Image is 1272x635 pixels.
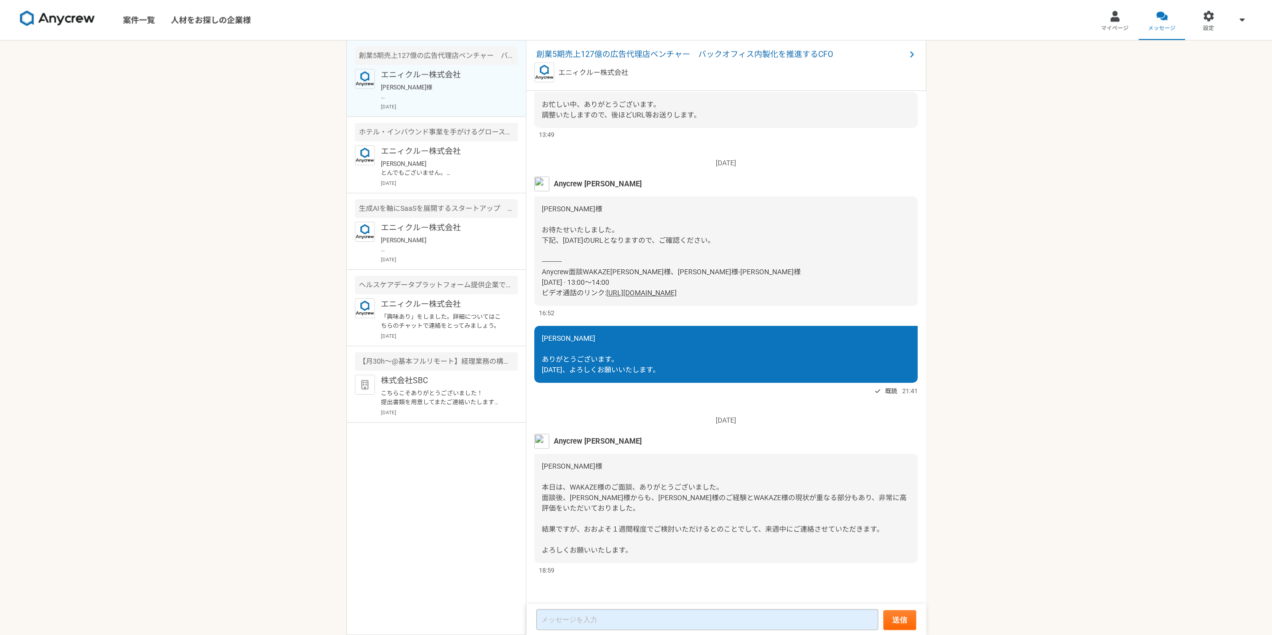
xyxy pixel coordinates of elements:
p: [DATE] [534,158,918,168]
p: 「興味あり」をしました。詳細についてはこちらのチャットで連絡をとってみましょう。 [381,312,504,330]
span: 既読 [885,385,897,397]
p: エニィクルー株式会社 [381,222,504,234]
img: %E3%83%95%E3%82%9A%E3%83%AD%E3%83%95%E3%82%A3%E3%83%BC%E3%83%AB%E7%94%BB%E5%83%8F%E3%81%AE%E3%82%... [534,176,549,191]
span: 21:41 [902,386,918,396]
span: お忙しい中、ありがとうございます。 調整いたしますので、後ほどURL等お送りします。 [542,100,701,119]
img: %E3%83%95%E3%82%9A%E3%83%AD%E3%83%95%E3%82%A3%E3%83%BC%E3%83%AB%E7%94%BB%E5%83%8F%E3%81%AE%E3%82%... [534,434,549,449]
p: [DATE] [381,256,518,263]
img: logo_text_blue_01.png [355,69,375,89]
img: logo_text_blue_01.png [355,222,375,242]
span: 16:52 [539,308,554,318]
p: [PERSON_NAME] ご連絡いただきまして、ありがとうございます。 承知いたしました。 引き続きどうぞよろしくお願いいたします。 [381,236,504,254]
span: [PERSON_NAME] ありがとうございます。 [DATE]、よろしくお願いいたします。 [542,334,660,374]
p: [PERSON_NAME]様 本日は、WAKAZE様のご面談、ありがとうございました。 面談後、[PERSON_NAME]様からも、[PERSON_NAME]様のご経験とWAKAZE様の現状が重... [381,83,504,101]
div: 【月30h～@基本フルリモート】経理業務の構築サポートができる経理のプロ募集 [355,352,518,371]
img: logo_text_blue_01.png [355,145,375,165]
div: 生成AIを軸にSaaSを展開するスタートアップ コーポレートマネージャー [355,199,518,218]
span: [PERSON_NAME]様 本日は、WAKAZE様のご面談、ありがとうございました。 面談後、[PERSON_NAME]様からも、[PERSON_NAME]様のご経験とWAKAZE様の現状が重... [542,462,907,554]
img: 8DqYSo04kwAAAAASUVORK5CYII= [20,10,95,26]
p: [PERSON_NAME] とんでもございません。 案件をご紹介いただきまして、ありがとうございます。 引き続きどうぞよろしくお願いいたします。 [381,159,504,177]
p: エニィクルー株式会社 [381,298,504,310]
span: メッセージ [1148,24,1176,32]
p: [DATE] [381,179,518,187]
p: [DATE] [534,415,918,426]
span: Anycrew [PERSON_NAME] [554,436,642,447]
span: [PERSON_NAME]様 お待たせいたしました。 下記、[DATE]のURLとなりますので、ご確認ください。 ---------- Anycrew面談WAKAZE[PERSON_NAME]様... [542,205,801,297]
span: 創業5期売上127億の広告代理店ベンチャー バックオフィス内製化を推進するCFO [536,48,906,60]
span: Anycrew [PERSON_NAME] [554,178,642,189]
span: マイページ [1101,24,1129,32]
img: logo_text_blue_01.png [355,298,375,318]
a: [URL][DOMAIN_NAME] [606,289,677,297]
p: [DATE] [381,409,518,416]
div: ホテル・インバウンド事業を手がけるグロース上場企業 経理課長 [355,123,518,141]
img: default_org_logo-42cde973f59100197ec2c8e796e4974ac8490bb5b08a0eb061ff975e4574aa76.png [355,375,375,395]
p: [DATE] [381,103,518,110]
span: 13:49 [539,130,554,139]
p: エニィクルー株式会社 [381,69,504,81]
div: ヘルスケアデータプラットフォーム提供企業での経営管理業務 [355,276,518,294]
span: 設定 [1203,24,1214,32]
button: 送信 [883,610,916,630]
p: エニィクルー株式会社 [381,145,504,157]
p: こちらこそありがとうございました！ 提出書類を用意してまたご連絡いたします！ どうぞよろしくお願いいたします！ [381,389,504,407]
div: 創業5期売上127億の広告代理店ベンチャー バックオフィス内製化を推進するCFO [355,46,518,65]
p: 株式会社SBC [381,375,504,387]
p: [DATE] [381,332,518,340]
img: logo_text_blue_01.png [534,62,554,82]
span: 18:59 [539,566,554,575]
p: エニィクルー株式会社 [558,67,628,78]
